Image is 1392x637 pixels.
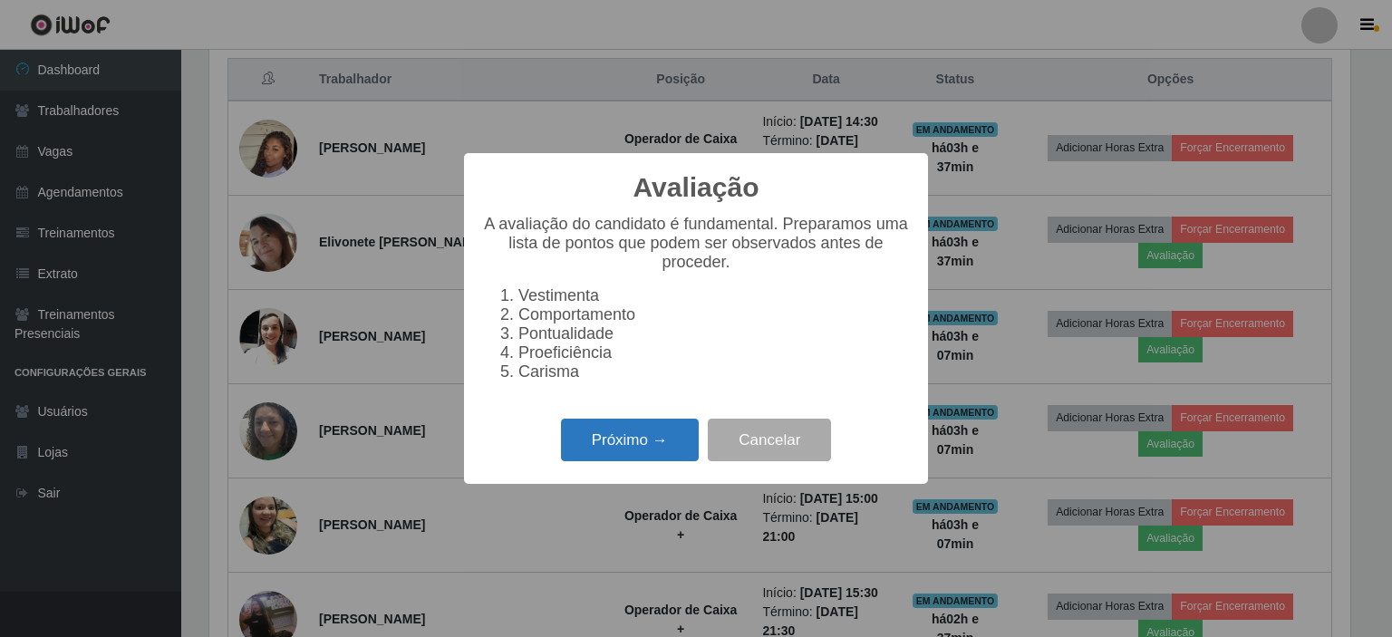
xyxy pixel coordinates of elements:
p: A avaliação do candidato é fundamental. Preparamos uma lista de pontos que podem ser observados a... [482,215,910,272]
button: Cancelar [708,419,831,461]
li: Carisma [518,362,910,381]
li: Proeficiência [518,343,910,362]
li: Vestimenta [518,286,910,305]
li: Comportamento [518,305,910,324]
li: Pontualidade [518,324,910,343]
button: Próximo → [561,419,699,461]
h2: Avaliação [633,171,759,204]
